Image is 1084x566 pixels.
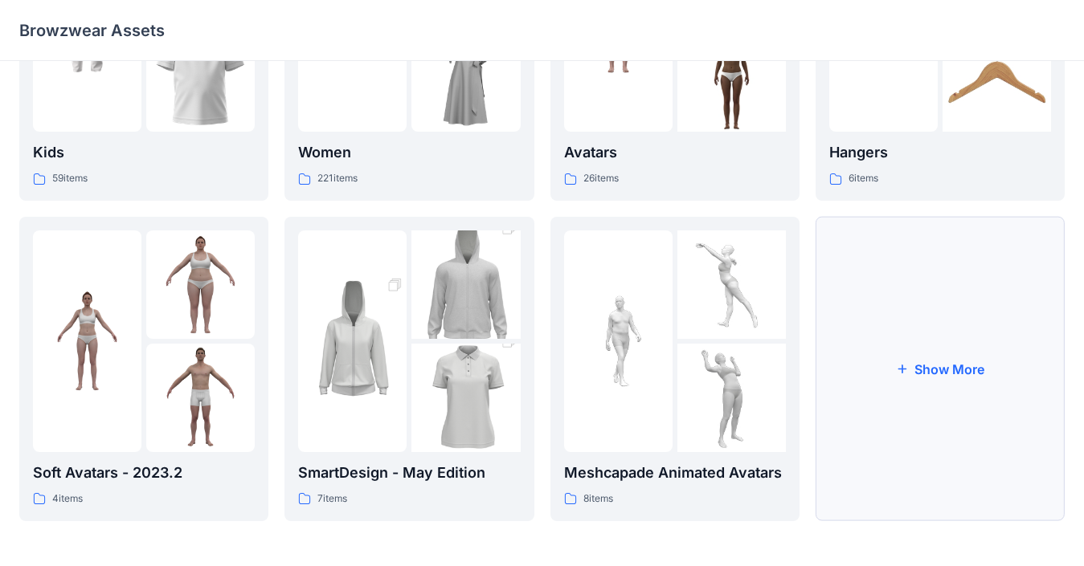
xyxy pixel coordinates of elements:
[583,491,613,507] p: 8 items
[284,217,534,521] a: folder 1folder 2folder 3SmartDesign - May Edition7items
[19,19,165,42] p: Browzwear Assets
[677,344,786,452] img: folder 3
[298,260,407,423] img: folder 1
[564,141,786,164] p: Avatars
[411,23,520,132] img: folder 3
[298,462,520,484] p: SmartDesign - May Edition
[943,23,1051,132] img: folder 3
[52,170,88,187] p: 59 items
[583,170,619,187] p: 26 items
[317,170,358,187] p: 221 items
[317,491,347,507] p: 7 items
[33,287,141,395] img: folder 1
[19,217,268,521] a: folder 1folder 2folder 3Soft Avatars - 2023.24items
[146,23,255,132] img: folder 3
[677,230,786,339] img: folder 2
[411,316,520,479] img: folder 3
[298,141,520,164] p: Women
[564,462,786,484] p: Meshcapade Animated Avatars
[564,287,673,395] img: folder 1
[52,491,83,507] p: 4 items
[33,141,255,164] p: Kids
[829,141,1051,164] p: Hangers
[849,170,878,187] p: 6 items
[677,23,786,132] img: folder 3
[550,217,800,521] a: folder 1folder 2folder 3Meshcapade Animated Avatars8items
[411,203,520,366] img: folder 2
[146,344,255,452] img: folder 3
[33,462,255,484] p: Soft Avatars - 2023.2
[146,230,255,339] img: folder 2
[816,217,1065,521] button: Show More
